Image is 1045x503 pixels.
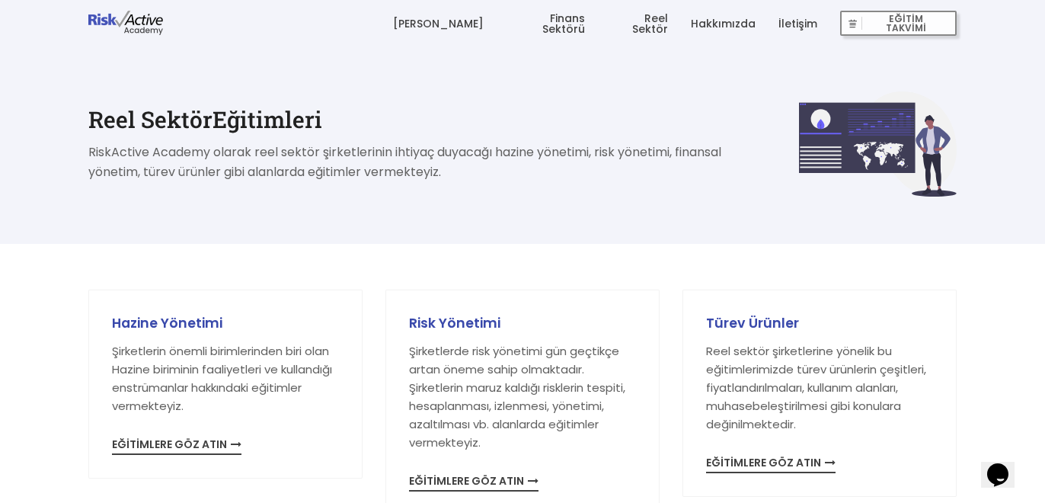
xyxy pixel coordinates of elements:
img: logo-dark.png [88,11,163,35]
img: w6a452yaedybjr1ryg5s.svg [799,91,957,197]
a: Türev ÜrünlerReel sektör şirketlerine yönelik bu eğitimlerimizde türev ürünlerin çeşitleri, fiyat... [706,317,933,470]
span: EĞİTİMLERE GÖZ ATIN [706,457,836,473]
span: EĞİTİM TAKVİMİ [862,13,951,34]
h3: Risk Yönetimi [409,317,636,331]
span: EĞİTİMLERE GÖZ ATIN [112,439,241,455]
button: EĞİTİM TAKVİMİ [840,11,957,37]
h3: Türev Ürünler [706,317,933,331]
h1: Reel Sektör Eğitimleri [88,108,753,131]
p: RiskActive Academy olarak reel sektör şirketlerinin ihtiyaç duyacağı hazine yönetimi, risk yöneti... [88,143,753,181]
p: Reel sektör şirketlerine yönelik bu eğitimlerimizde türev ürünlerin çeşitleri, fiyatlandırılmalar... [706,342,933,434]
a: [PERSON_NAME] [393,1,484,46]
a: Hazine YönetimiŞirketlerin önemli birimlerinden biri olan Hazine biriminin faaliyetleri ve kullan... [112,317,339,452]
a: Hakkımızda [691,1,756,46]
p: Şirketlerde risk yönetimi gün geçtikçe artan öneme sahip olmaktadır. Şirketlerin maruz kaldığı ri... [409,342,636,452]
a: EĞİTİM TAKVİMİ [840,1,957,46]
iframe: chat widget [981,442,1030,488]
a: Risk YönetimiŞirketlerde risk yönetimi gün geçtikçe artan öneme sahip olmaktadır. Şirketlerin mar... [409,317,636,489]
span: EĞİTİMLERE GÖZ ATIN [409,476,538,492]
h3: Hazine Yönetimi [112,317,339,331]
a: İletişim [778,1,817,46]
a: Reel Sektör [608,1,668,46]
p: Şirketlerin önemli birimlerinden biri olan Hazine biriminin faaliyetleri ve kullandığı enstrümanl... [112,342,339,415]
a: Finans Sektörü [507,1,585,46]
